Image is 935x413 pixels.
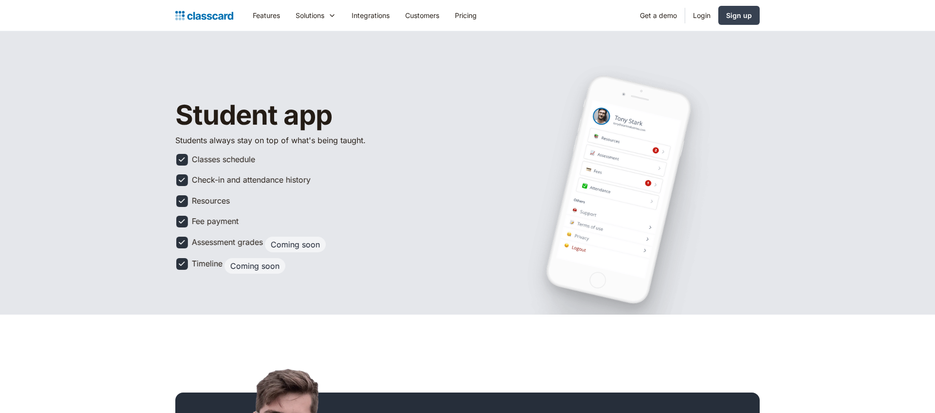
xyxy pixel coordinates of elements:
a: Sign up [718,6,760,25]
a: Integrations [344,4,397,26]
div: Timeline [192,258,223,269]
a: Customers [397,4,447,26]
div: Resources [192,195,230,206]
div: Classes schedule [192,154,255,165]
a: home [175,9,233,22]
div: Check-in and attendance history [192,174,311,185]
a: Login [685,4,718,26]
h1: Student app [175,100,429,131]
p: Students always stay on top of what's being taught. [175,134,380,146]
div: Solutions [296,10,324,20]
div: Fee payment [192,216,239,226]
div: Sign up [726,10,752,20]
a: Pricing [447,4,485,26]
div: Coming soon [230,261,280,271]
a: Features [245,4,288,26]
div: Assessment grades [192,237,263,247]
a: Get a demo [632,4,685,26]
div: Solutions [288,4,344,26]
div: Coming soon [271,240,320,249]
